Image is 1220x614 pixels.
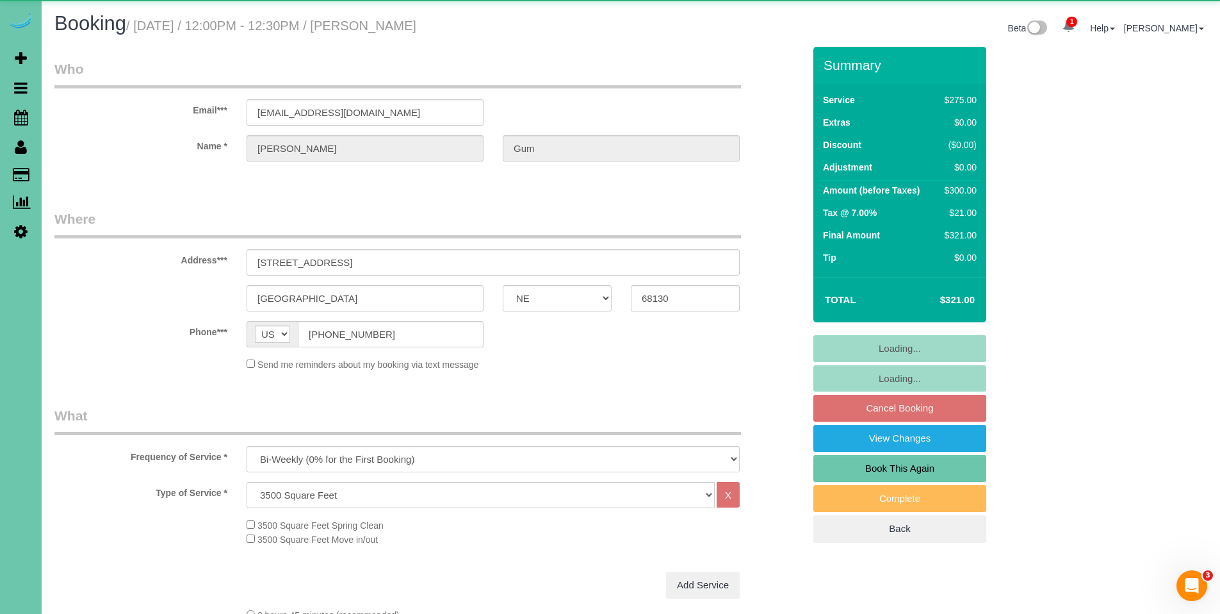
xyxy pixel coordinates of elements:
[813,425,986,452] a: View Changes
[54,12,126,35] span: Booking
[1008,23,1048,33] a: Beta
[823,94,855,106] label: Service
[902,295,975,306] h4: $321.00
[8,13,33,31] img: Automaid Logo
[824,58,980,72] h3: Summary
[126,19,416,33] small: / [DATE] / 12:00PM - 12:30PM / [PERSON_NAME]
[939,184,977,197] div: $300.00
[257,535,378,545] span: 3500 Square Feet Move in/out
[257,360,479,370] span: Send me reminders about my booking via text message
[939,229,977,242] div: $321.00
[939,161,977,174] div: $0.00
[54,60,741,88] legend: Who
[1124,23,1204,33] a: [PERSON_NAME]
[823,116,850,129] label: Extras
[823,184,920,197] label: Amount (before Taxes)
[823,229,880,242] label: Final Amount
[666,572,740,599] a: Add Service
[823,138,861,151] label: Discount
[1203,570,1213,581] span: 3
[813,515,986,542] a: Back
[1176,570,1207,601] iframe: Intercom live chat
[939,138,977,151] div: ($0.00)
[54,210,741,238] legend: Where
[1066,17,1077,27] span: 1
[823,161,872,174] label: Adjustment
[1026,21,1047,37] img: New interface
[45,135,237,153] label: Name *
[939,251,977,264] div: $0.00
[823,206,877,219] label: Tax @ 7.00%
[823,251,836,264] label: Tip
[813,455,986,482] a: Book This Again
[54,406,741,435] legend: What
[257,520,384,531] span: 3500 Square Feet Spring Clean
[1056,13,1081,41] a: 1
[825,294,856,305] strong: Total
[939,206,977,219] div: $21.00
[45,446,237,463] label: Frequency of Service *
[939,116,977,129] div: $0.00
[1090,23,1115,33] a: Help
[45,482,237,499] label: Type of Service *
[939,94,977,106] div: $275.00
